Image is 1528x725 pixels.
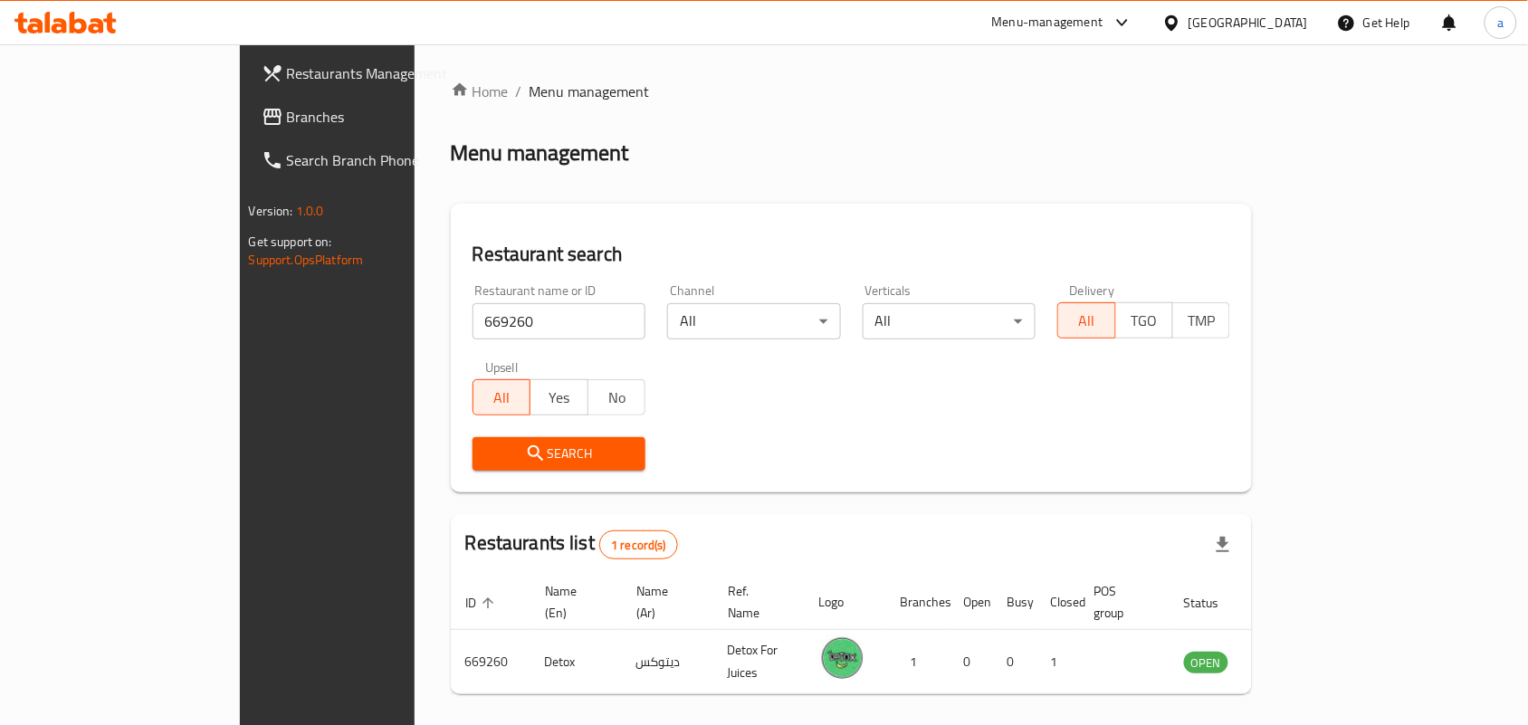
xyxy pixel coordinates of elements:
[950,575,993,630] th: Open
[451,81,1253,102] nav: breadcrumb
[545,580,600,624] span: Name (En)
[728,580,783,624] span: Ref. Name
[473,241,1231,268] h2: Restaurant search
[530,379,587,415] button: Yes
[530,81,650,102] span: Menu management
[538,385,580,411] span: Yes
[636,580,692,624] span: Name (Ar)
[886,630,950,694] td: 1
[530,630,622,694] td: Detox
[485,361,519,374] label: Upsell
[992,12,1103,33] div: Menu-management
[1189,13,1308,33] div: [GEOGRAPHIC_DATA]
[805,575,886,630] th: Logo
[247,95,495,138] a: Branches
[247,138,495,182] a: Search Branch Phone
[287,149,481,171] span: Search Branch Phone
[451,138,629,167] h2: Menu management
[993,575,1036,630] th: Busy
[993,630,1036,694] td: 0
[622,630,713,694] td: ديتوكس
[1036,575,1080,630] th: Closed
[886,575,950,630] th: Branches
[451,575,1327,694] table: enhanced table
[713,630,805,694] td: Detox For Juices
[1094,580,1148,624] span: POS group
[863,303,1036,339] div: All
[249,199,293,223] span: Version:
[296,199,324,223] span: 1.0.0
[465,529,678,559] h2: Restaurants list
[1201,523,1245,567] div: Export file
[516,81,522,102] li: /
[819,635,864,681] img: Detox
[487,443,631,465] span: Search
[473,379,530,415] button: All
[1036,630,1080,694] td: 1
[1123,308,1166,334] span: TGO
[1070,284,1115,297] label: Delivery
[1065,308,1108,334] span: All
[1172,302,1230,339] button: TMP
[1184,592,1243,614] span: Status
[465,592,500,614] span: ID
[599,530,678,559] div: Total records count
[1057,302,1115,339] button: All
[287,106,481,128] span: Branches
[249,230,332,253] span: Get support on:
[587,379,645,415] button: No
[1184,653,1228,673] span: OPEN
[247,52,495,95] a: Restaurants Management
[481,385,523,411] span: All
[596,385,638,411] span: No
[667,303,840,339] div: All
[287,62,481,84] span: Restaurants Management
[473,437,645,471] button: Search
[600,537,677,554] span: 1 record(s)
[249,248,364,272] a: Support.OpsPlatform
[1180,308,1223,334] span: TMP
[950,630,993,694] td: 0
[1497,13,1504,33] span: a
[1115,302,1173,339] button: TGO
[473,303,645,339] input: Search for restaurant name or ID..
[1184,652,1228,673] div: OPEN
